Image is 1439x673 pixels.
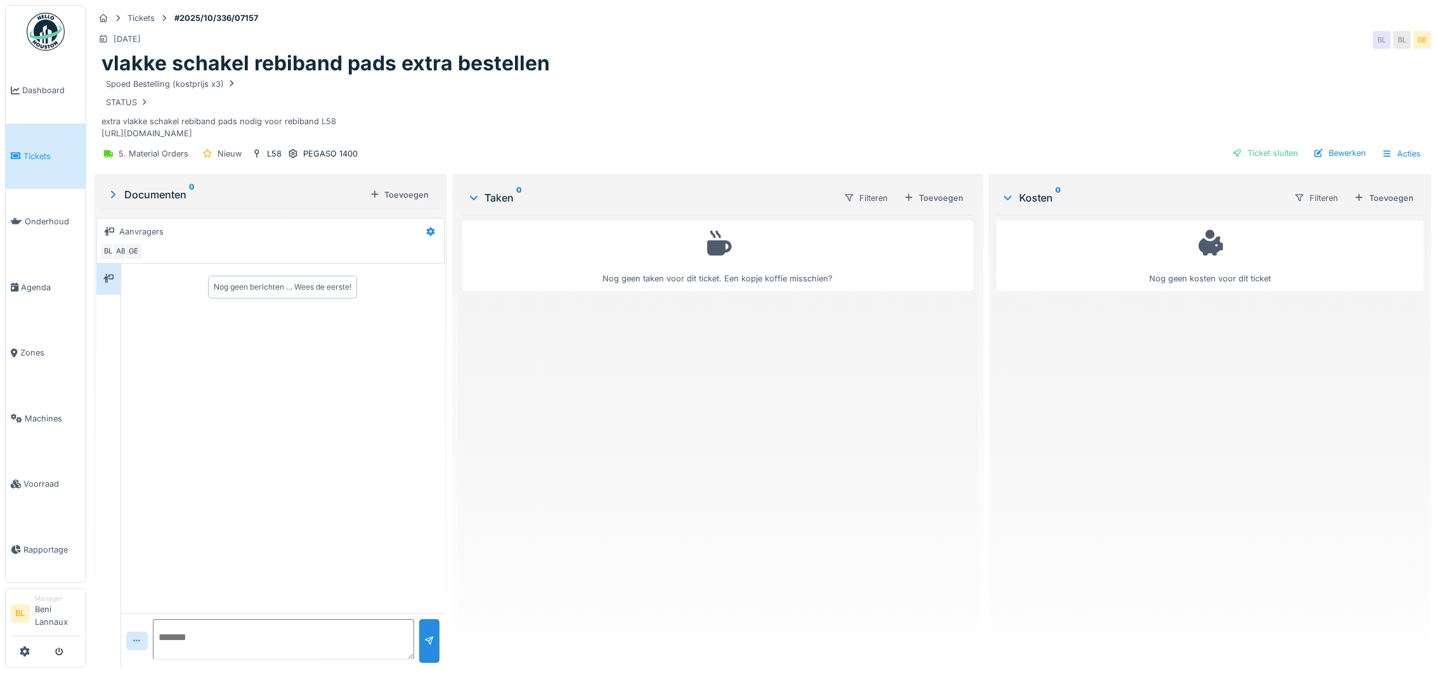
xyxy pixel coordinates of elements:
div: Bewerken [1308,144,1371,162]
div: Aanvragers [119,226,164,238]
div: extra vlakke schakel rebiband pads nodig voor rebiband L58 [URL][DOMAIN_NAME] [101,76,1424,140]
div: [DATE] [114,33,141,45]
span: Machines [25,413,81,425]
h1: vlakke schakel rebiband pads extra bestellen [101,51,550,75]
div: Nog geen berichten … Wees de eerste! [214,281,351,293]
li: Beni Lannaux [35,594,81,633]
div: STATUS [106,96,150,108]
span: Agenda [21,281,81,293]
span: Dashboard [22,84,81,96]
li: BL [11,604,30,623]
div: PEGASO 1400 [303,148,358,160]
div: 5. Material Orders [119,148,188,160]
span: Rapportage [23,544,81,556]
a: Tickets [6,124,86,189]
div: Documenten [107,187,365,202]
span: Voorraad [23,478,81,490]
strong: #2025/10/336/07157 [169,12,263,24]
a: Zones [6,320,86,386]
div: Acties [1376,144,1426,163]
div: Spoed Bestelling (kostprijs x3) [106,78,237,90]
a: Onderhoud [6,189,86,255]
a: Rapportage [6,517,86,583]
div: Nog geen kosten voor dit ticket [1005,226,1416,285]
div: BL [1393,31,1411,49]
div: AB [112,243,130,260]
div: GE [1414,31,1431,49]
div: Manager [35,594,81,603]
sup: 0 [517,190,523,205]
a: Agenda [6,255,86,321]
div: Nog geen taken voor dit ticket. Een kopje koffie misschien? [471,226,966,285]
div: BL [100,243,117,260]
div: L58 [267,148,282,160]
a: BL ManagerBeni Lannaux [11,594,81,636]
div: GE [125,243,143,260]
div: Toevoegen [365,186,434,203]
div: Kosten [1001,190,1284,205]
sup: 0 [189,187,195,202]
div: Filteren [838,189,894,207]
sup: 0 [1055,190,1061,205]
span: Zones [20,347,81,359]
div: Tickets [127,12,155,24]
div: BL [1373,31,1391,49]
div: Filteren [1289,189,1344,207]
a: Voorraad [6,451,86,517]
span: Tickets [23,150,81,162]
img: Badge_color-CXgf-gQk.svg [27,13,65,51]
span: Onderhoud [25,215,81,228]
div: Nieuw [218,148,242,160]
div: Ticket sluiten [1227,144,1303,162]
div: Toevoegen [899,189,968,207]
a: Dashboard [6,58,86,124]
a: Machines [6,386,86,452]
div: Toevoegen [1349,189,1419,207]
div: Taken [467,190,834,205]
